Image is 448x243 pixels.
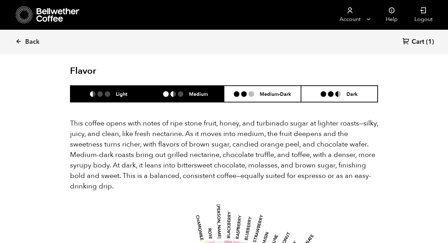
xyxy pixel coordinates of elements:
h6: Medium-Dark [260,91,291,97]
span: (1) [426,38,434,46]
h6: Medium [189,91,208,97]
h2: Flavor [70,66,173,77]
a: Cart (1) [402,37,434,47]
h6: Light [116,91,127,97]
span: Cart [412,38,424,46]
h6: Dark [346,91,358,97]
p: This coffee opens with notes of ripe stone fruit, honey, and turbinado sugar at lighter roasts—si... [70,118,378,192]
span: Back [25,38,40,46]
